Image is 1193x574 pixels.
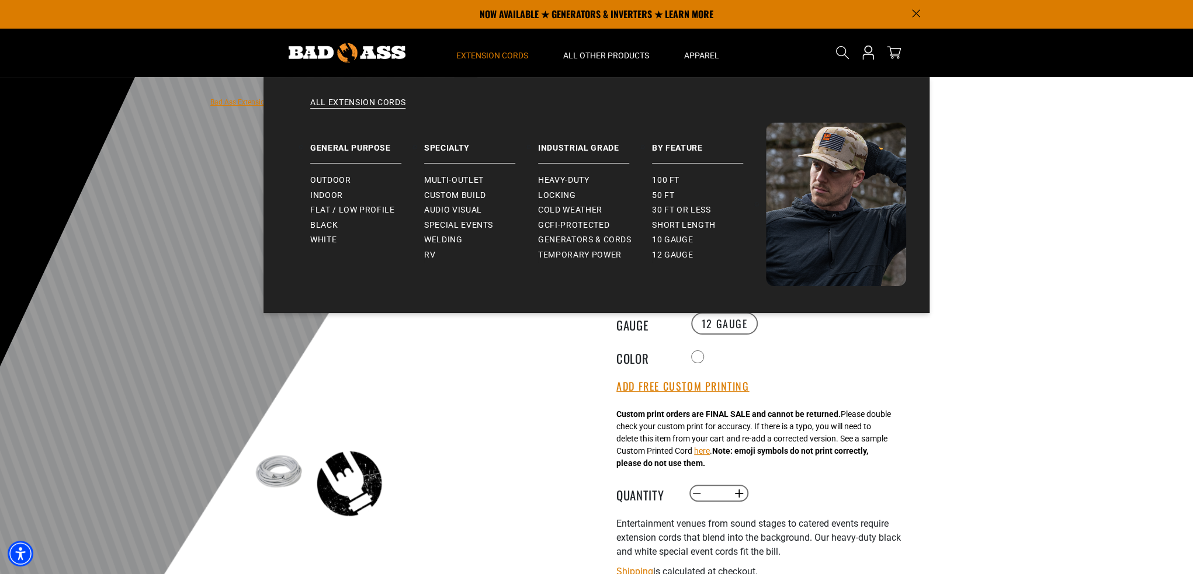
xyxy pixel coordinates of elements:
[424,220,493,231] span: Special Events
[652,218,766,233] a: Short Length
[652,220,716,231] span: Short Length
[652,173,766,188] a: 100 ft
[616,486,675,501] label: Quantity
[310,175,351,186] span: Outdoor
[538,203,652,218] a: Cold Weather
[563,50,649,61] span: All Other Products
[424,205,482,215] span: Audio Visual
[538,220,609,231] span: GCFI-Protected
[315,450,383,517] img: black
[538,218,652,233] a: GCFI-Protected
[424,218,538,233] a: Special Events
[616,316,675,331] legend: Gauge
[538,123,652,163] a: Industrial Grade
[310,123,424,163] a: General Purpose
[652,175,679,186] span: 100 ft
[424,188,538,203] a: Custom Build
[616,446,868,468] strong: Note: emoji symbols do not print correctly, please do not use them.
[210,95,460,109] nav: breadcrumbs
[310,190,343,201] span: Indoor
[766,123,906,286] img: Bad Ass Extension Cords
[245,450,313,499] img: white
[691,312,758,335] label: 12 Gauge
[456,50,528,61] span: Extension Cords
[310,205,395,215] span: Flat / Low Profile
[616,409,841,419] strong: Custom print orders are FINAL SALE and cannot be returned.
[310,220,338,231] span: Black
[616,380,749,393] button: Add Free Custom Printing
[538,248,652,263] a: Temporary Power
[652,248,766,263] a: 12 gauge
[439,28,546,77] summary: Extension Cords
[310,232,424,248] a: White
[310,173,424,188] a: Outdoor
[424,190,486,201] span: Custom Build
[310,188,424,203] a: Indoor
[885,46,903,60] a: cart
[652,250,693,260] span: 12 gauge
[424,250,435,260] span: RV
[652,190,674,201] span: 50 ft
[859,28,878,77] a: Open this option
[667,28,737,77] summary: Apparel
[538,250,622,260] span: Temporary Power
[310,235,337,245] span: White
[424,175,484,186] span: Multi-Outlet
[616,517,903,559] p: Entertainment venues from sound stages to catered events require extension cords that blend into ...
[8,541,33,566] div: Accessibility Menu
[424,203,538,218] a: Audio Visual
[210,98,289,106] a: Bad Ass Extension Cords
[652,203,766,218] a: 30 ft or less
[652,123,766,163] a: By Feature
[546,28,667,77] summary: All Other Products
[833,43,852,62] summary: Search
[538,175,589,186] span: Heavy-Duty
[424,232,538,248] a: Welding
[245,128,526,332] img: white
[684,50,719,61] span: Apparel
[310,203,424,218] a: Flat / Low Profile
[424,173,538,188] a: Multi-Outlet
[538,235,632,245] span: Generators & Cords
[652,188,766,203] a: 50 ft
[310,218,424,233] a: Black
[424,235,462,245] span: Welding
[538,173,652,188] a: Heavy-Duty
[289,43,405,62] img: Bad Ass Extension Cords
[538,188,652,203] a: Locking
[652,205,710,215] span: 30 ft or less
[538,190,575,201] span: Locking
[694,445,710,457] button: here
[616,349,675,364] legend: Color
[652,232,766,248] a: 10 gauge
[538,232,652,248] a: Generators & Cords
[424,123,538,163] a: Specialty
[424,248,538,263] a: RV
[616,408,891,469] div: Please double check your custom print for accuracy. If there is a typo, you will need to delete t...
[538,205,602,215] span: Cold Weather
[287,97,906,123] a: All Extension Cords
[652,235,693,245] span: 10 gauge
